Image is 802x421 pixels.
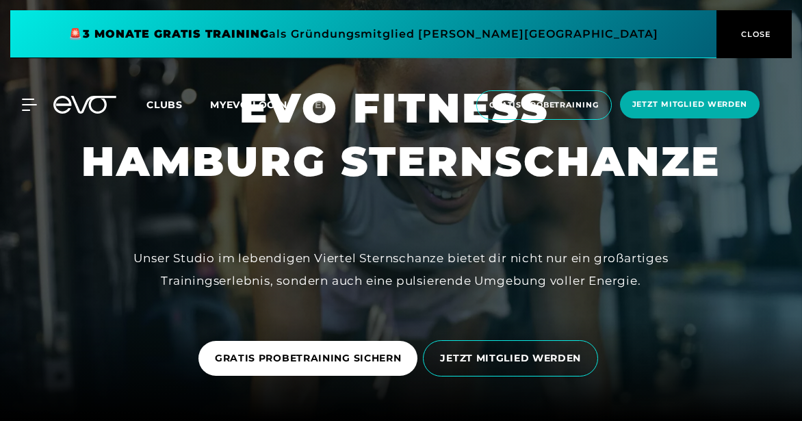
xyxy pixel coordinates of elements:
span: CLOSE [738,28,771,40]
span: Jetzt Mitglied werden [632,99,747,110]
a: en [315,97,346,113]
span: en [315,99,330,111]
a: Gratis Probetraining [472,90,616,120]
div: Unser Studio im lebendigen Viertel Sternschanze bietet dir nicht nur ein großartiges Trainingserl... [93,247,709,292]
a: Jetzt Mitglied werden [616,90,764,120]
a: JETZT MITGLIED WERDEN [423,330,604,387]
span: Clubs [146,99,183,111]
span: GRATIS PROBETRAINING SICHERN [215,351,402,366]
button: CLOSE [716,10,792,58]
a: Clubs [146,98,210,111]
a: GRATIS PROBETRAINING SICHERN [198,331,424,386]
span: JETZT MITGLIED WERDEN [440,351,581,366]
a: MYEVO LOGIN [210,99,287,111]
span: Gratis Probetraining [489,99,599,111]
